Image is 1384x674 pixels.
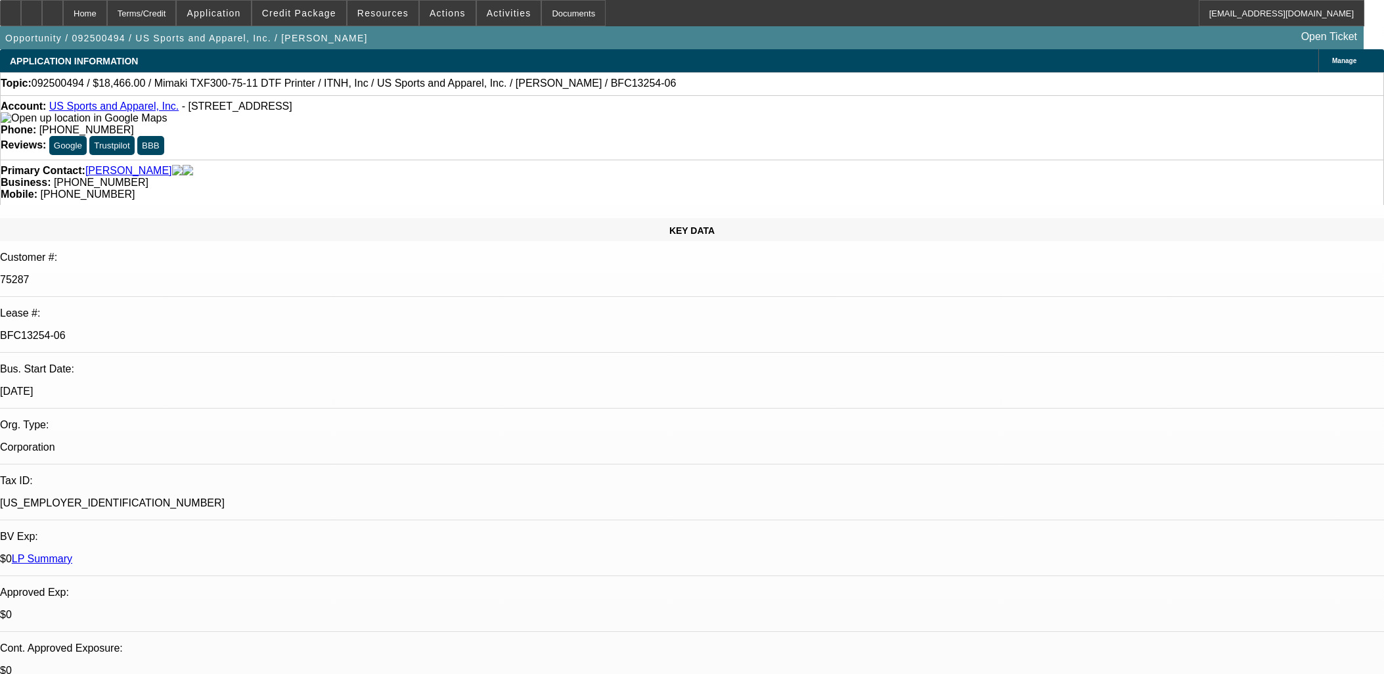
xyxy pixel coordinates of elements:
span: APPLICATION INFORMATION [10,56,138,66]
button: Application [177,1,250,26]
button: BBB [137,136,164,155]
strong: Account: [1,101,46,112]
a: LP Summary [12,553,72,564]
span: Actions [430,8,466,18]
a: Open Ticket [1296,26,1362,48]
strong: Reviews: [1,139,46,150]
button: Actions [420,1,476,26]
button: Activities [477,1,541,26]
a: [PERSON_NAME] [85,165,172,177]
span: 092500494 / $18,466.00 / Mimaki TXF300-75-11 DTF Printer / ITNH, Inc / US Sports and Apparel, Inc... [32,78,677,89]
strong: Primary Contact: [1,165,85,177]
img: facebook-icon.png [172,165,183,177]
button: Resources [347,1,418,26]
strong: Phone: [1,124,36,135]
a: US Sports and Apparel, Inc. [49,101,179,112]
button: Google [49,136,87,155]
button: Trustpilot [89,136,134,155]
strong: Topic: [1,78,32,89]
span: Application [187,8,240,18]
strong: Business: [1,177,51,188]
img: linkedin-icon.png [183,165,193,177]
a: View Google Maps [1,112,167,124]
span: - [STREET_ADDRESS] [182,101,292,112]
span: [PHONE_NUMBER] [54,177,148,188]
span: Manage [1332,57,1356,64]
span: Credit Package [262,8,336,18]
button: Credit Package [252,1,346,26]
span: KEY DATA [669,225,715,236]
span: Resources [357,8,409,18]
span: [PHONE_NUMBER] [39,124,134,135]
strong: Mobile: [1,189,37,200]
span: Activities [487,8,531,18]
img: Open up location in Google Maps [1,112,167,124]
span: [PHONE_NUMBER] [40,189,135,200]
span: Opportunity / 092500494 / US Sports and Apparel, Inc. / [PERSON_NAME] [5,33,368,43]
